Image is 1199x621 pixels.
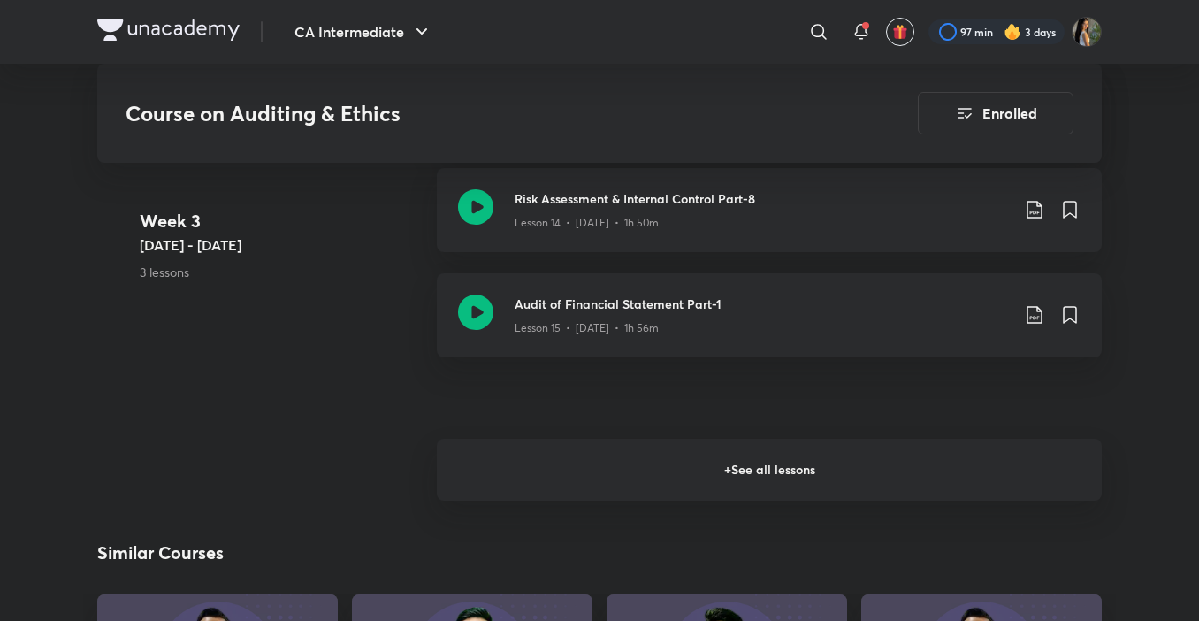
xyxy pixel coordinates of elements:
h4: Week 3 [140,208,423,234]
img: streak [1004,23,1021,41]
h6: + See all lessons [437,439,1102,501]
img: Bhumika [1072,17,1102,47]
h3: Audit of Financial Statement Part-1 [515,295,1010,313]
a: Company Logo [97,19,240,45]
h3: Course on Auditing & Ethics [126,101,818,126]
a: Risk Assessment & Internal Control Part-8Lesson 14 • [DATE] • 1h 50m [437,168,1102,273]
h2: Similar Courses [97,540,224,566]
button: Enrolled [918,92,1073,134]
a: Audit of Financial Statement Part-1Lesson 15 • [DATE] • 1h 56m [437,273,1102,379]
p: Lesson 15 • [DATE] • 1h 56m [515,320,659,336]
img: Company Logo [97,19,240,41]
button: avatar [886,18,914,46]
img: avatar [892,24,908,40]
p: Lesson 14 • [DATE] • 1h 50m [515,215,659,231]
p: 3 lessons [140,263,423,281]
h5: [DATE] - [DATE] [140,234,423,256]
h3: Risk Assessment & Internal Control Part-8 [515,189,1010,208]
button: CA Intermediate [284,14,443,50]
